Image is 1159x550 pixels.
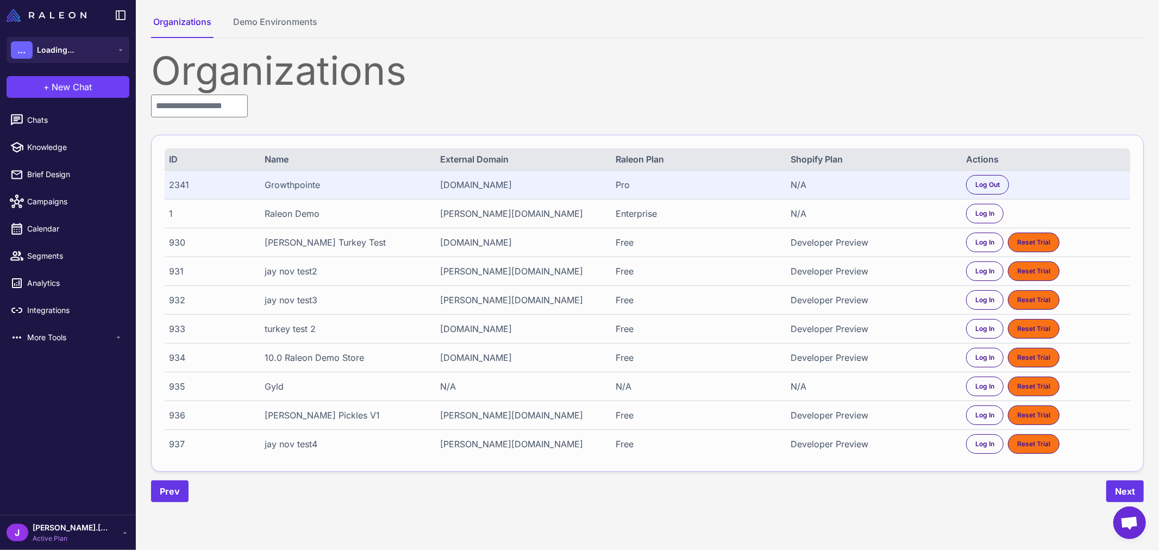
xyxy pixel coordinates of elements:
div: Free [616,265,775,278]
div: [PERSON_NAME][DOMAIN_NAME] [440,265,600,278]
a: Raleon Logo [7,9,91,22]
a: Chats [4,109,131,132]
div: Free [616,236,775,249]
div: jay nov test4 [265,437,424,451]
button: Demo Environments [231,15,319,38]
span: [PERSON_NAME].[PERSON_NAME] [33,522,109,534]
div: Free [616,437,775,451]
span: Integrations [27,304,123,316]
span: Reset Trial [1017,324,1050,334]
div: Developer Preview [791,351,951,364]
span: Log Out [975,180,1000,190]
button: ...Loading... [7,37,129,63]
div: External Domain [440,153,600,166]
div: 2341 [169,178,249,191]
span: Reset Trial [1017,439,1050,449]
span: Log In [975,382,994,391]
a: Calendar [4,217,131,240]
span: Log In [975,266,994,276]
a: Integrations [4,299,131,322]
div: [DOMAIN_NAME] [440,178,600,191]
span: Log In [975,324,994,334]
span: Chats [27,114,123,126]
div: jay nov test3 [265,293,424,307]
span: Active Plan [33,534,109,543]
div: 936 [169,409,249,422]
div: J [7,524,28,541]
div: Shopify Plan [791,153,951,166]
div: Organizations [151,51,1144,90]
div: Free [616,351,775,364]
span: New Chat [52,80,92,93]
div: Growthpointe [265,178,424,191]
span: More Tools [27,332,114,343]
span: Log In [975,295,994,305]
div: Pro [616,178,775,191]
div: N/A [791,207,951,220]
div: 1 [169,207,249,220]
div: turkey test 2 [265,322,424,335]
div: Name [265,153,424,166]
span: Log In [975,410,994,420]
div: [DOMAIN_NAME] [440,322,600,335]
a: Analytics [4,272,131,295]
span: Log In [975,209,994,218]
span: Reset Trial [1017,237,1050,247]
span: Loading... [37,44,74,56]
div: Developer Preview [791,293,951,307]
div: [PERSON_NAME] Pickles V1 [265,409,424,422]
div: Open chat [1113,507,1146,539]
div: 930 [169,236,249,249]
div: [PERSON_NAME][DOMAIN_NAME] [440,409,600,422]
div: [PERSON_NAME][DOMAIN_NAME] [440,293,600,307]
a: Segments [4,245,131,267]
div: [PERSON_NAME][DOMAIN_NAME] [440,437,600,451]
button: +New Chat [7,76,129,98]
span: Segments [27,250,123,262]
div: N/A [791,178,951,191]
div: Enterprise [616,207,775,220]
div: [PERSON_NAME][DOMAIN_NAME] [440,207,600,220]
div: Developer Preview [791,409,951,422]
div: Developer Preview [791,322,951,335]
span: Reset Trial [1017,382,1050,391]
div: 931 [169,265,249,278]
a: Campaigns [4,190,131,213]
div: 933 [169,322,249,335]
div: 932 [169,293,249,307]
div: Developer Preview [791,236,951,249]
button: Organizations [151,15,214,38]
span: Log In [975,237,994,247]
span: Campaigns [27,196,123,208]
span: Reset Trial [1017,266,1050,276]
div: 937 [169,437,249,451]
span: Brief Design [27,168,123,180]
span: Calendar [27,223,123,235]
button: Next [1106,480,1144,502]
span: Log In [975,353,994,362]
div: [DOMAIN_NAME] [440,236,600,249]
div: Developer Preview [791,437,951,451]
div: ID [169,153,249,166]
div: N/A [791,380,951,393]
a: Brief Design [4,163,131,186]
div: Free [616,293,775,307]
div: 10.0 Raleon Demo Store [265,351,424,364]
div: N/A [616,380,775,393]
div: Raleon Plan [616,153,775,166]
span: Reset Trial [1017,410,1050,420]
div: Free [616,322,775,335]
img: Raleon Logo [7,9,86,22]
span: Analytics [27,277,123,289]
div: Free [616,409,775,422]
div: [PERSON_NAME] Turkey Test [265,236,424,249]
div: N/A [440,380,600,393]
span: + [44,80,50,93]
div: Gyld [265,380,424,393]
div: jay nov test2 [265,265,424,278]
div: ... [11,41,33,59]
a: Knowledge [4,136,131,159]
span: Log In [975,439,994,449]
button: Prev [151,480,189,502]
div: Raleon Demo [265,207,424,220]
